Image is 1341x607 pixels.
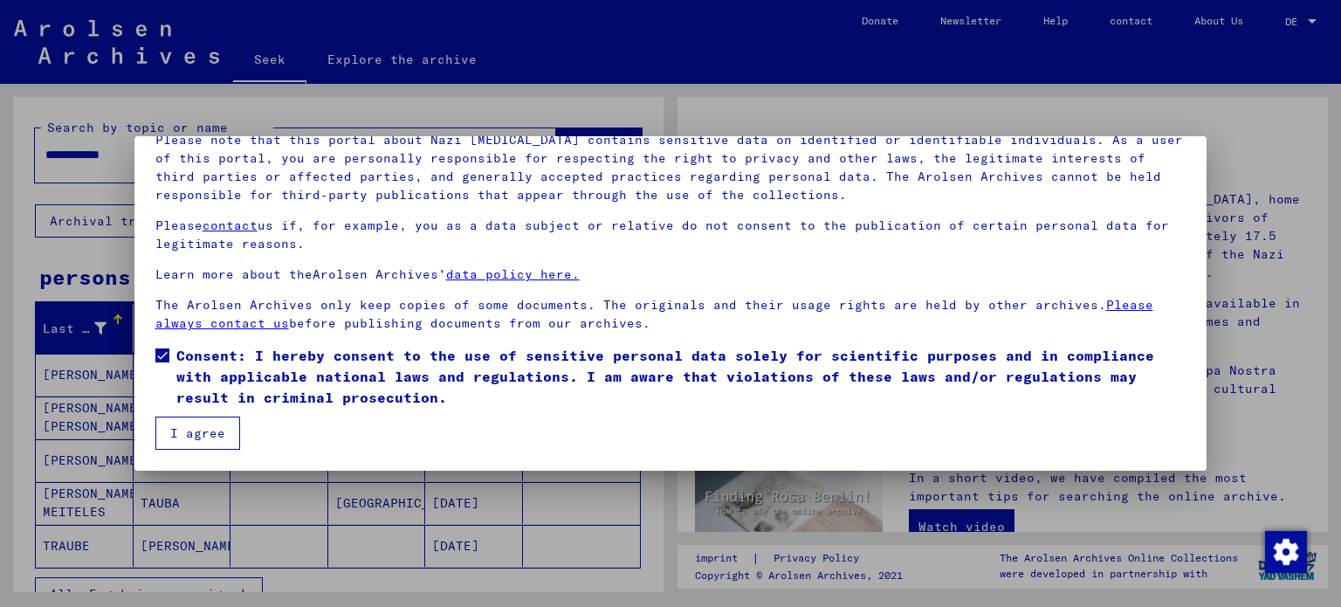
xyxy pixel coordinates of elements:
button: I agree [155,417,240,450]
font: The Arolsen Archives only keep copies of some documents. The originals and their usage rights are... [155,297,1106,313]
a: contact [203,217,258,233]
img: Change consent [1265,531,1307,573]
a: data policy here. [446,266,580,282]
font: I agree [170,425,225,441]
font: Please [155,217,203,233]
font: Learn more about the [155,266,313,282]
font: before publishing documents from our archives. [289,315,650,331]
div: Change consent [1264,530,1306,572]
font: Arolsen Archives’ [313,266,446,282]
font: us if, for example, you as a data subject or relative do not consent to the publication of certai... [155,217,1169,252]
font: Consent: I hereby consent to the use of sensitive personal data solely for scientific purposes an... [176,347,1154,406]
